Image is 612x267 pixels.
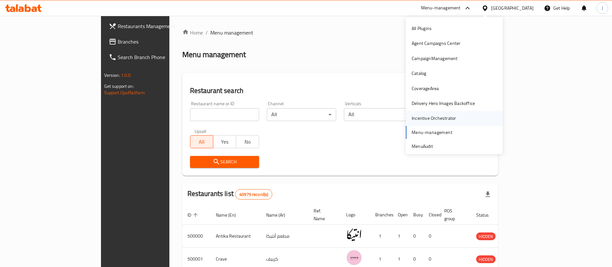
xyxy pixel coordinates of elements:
span: Status [476,211,497,219]
div: Agent Campaigns Center [412,40,460,47]
div: Catalog [412,70,426,77]
div: MenuAudit [412,143,433,150]
div: [GEOGRAPHIC_DATA] [491,5,534,12]
th: Logo [341,205,370,225]
nav: breadcrumb [182,29,498,36]
input: Search for restaurant name or ID.. [190,108,259,121]
div: Delivery Hero Images Backoffice [412,100,475,107]
span: Get support on: [104,82,134,90]
span: Menu management [210,29,253,36]
img: Crave [346,250,362,266]
label: Upsell [195,129,206,133]
div: Export file [480,187,496,202]
span: Version: [104,71,120,79]
div: CampaignManagement [412,55,458,62]
span: J [602,5,603,12]
span: HIDDEN [476,233,496,240]
th: Busy [408,205,424,225]
h2: Restaurants list [187,189,273,200]
span: Name (Ar) [266,211,294,219]
th: Open [393,205,408,225]
div: Total records count [235,189,272,200]
button: Yes [213,135,236,148]
div: All [267,108,336,121]
span: POS group [444,207,463,222]
a: Search Branch Phone [104,49,203,65]
button: No [236,135,259,148]
li: / [206,29,208,36]
span: Yes [216,137,234,147]
button: All [190,135,213,148]
span: Search [195,158,254,166]
span: HIDDEN [476,256,496,263]
td: 1 [393,225,408,248]
th: Branches [370,205,393,225]
div: All Plugins [412,25,432,32]
td: Antika Restaurant [211,225,261,248]
span: Branches [118,38,198,46]
div: Incentive Orchestrator [412,115,456,122]
button: Search [190,156,259,168]
span: Search Branch Phone [118,53,198,61]
span: Restaurants Management [118,22,198,30]
span: 1.0.0 [121,71,131,79]
td: 0 [408,225,424,248]
td: 0 [424,225,439,248]
th: Closed [424,205,439,225]
span: Ref. Name [314,207,333,222]
div: CoverageArea [412,85,439,92]
h2: Restaurant search [190,86,491,96]
img: Antika Restaurant [346,227,362,243]
div: All [344,108,413,121]
a: Support.OpsPlatform [104,88,145,97]
td: 1 [370,225,393,248]
h2: Menu management [182,49,246,60]
div: Menu-management [421,4,461,12]
td: مطعم أنتيكا [261,225,308,248]
span: No [239,137,256,147]
span: All [193,137,211,147]
a: Branches [104,34,203,49]
span: Name (En) [216,211,244,219]
span: ID [187,211,200,219]
a: Restaurants Management [104,18,203,34]
span: 40979 record(s) [236,191,272,198]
